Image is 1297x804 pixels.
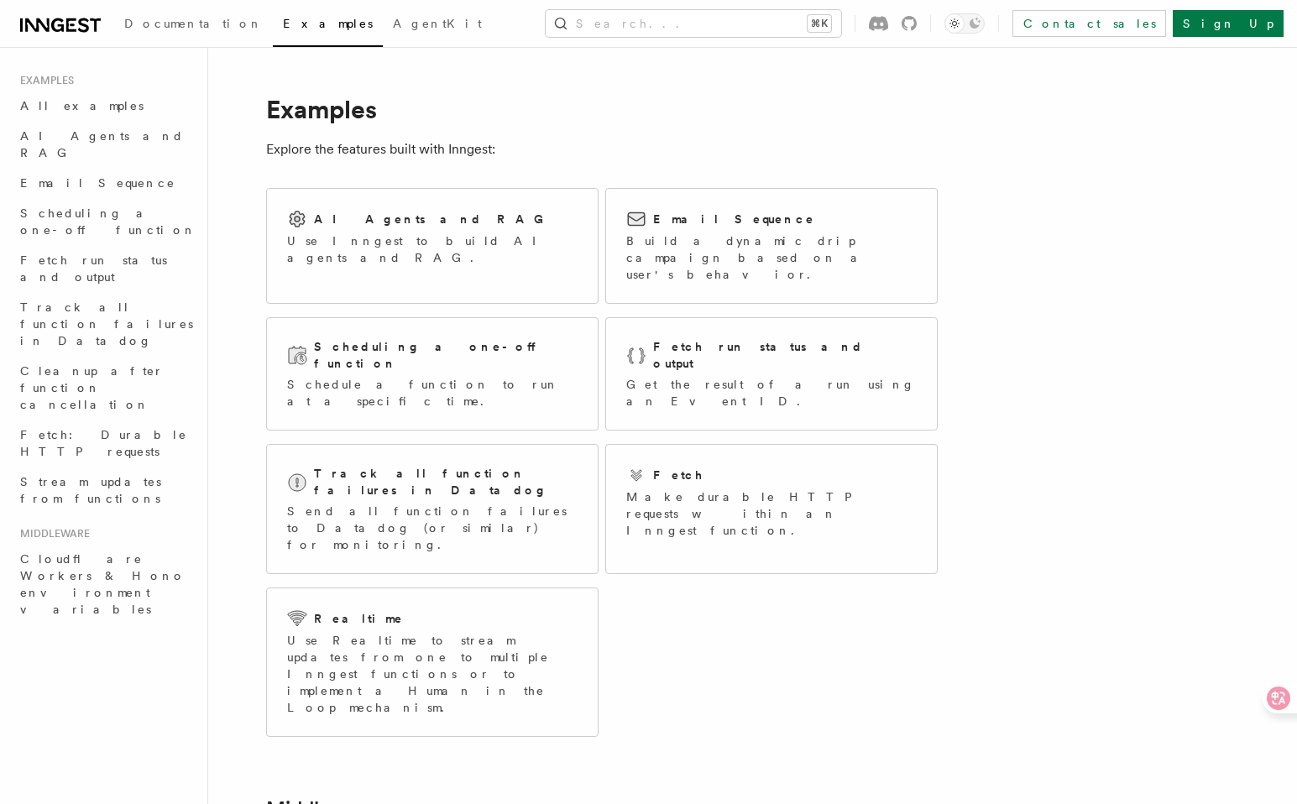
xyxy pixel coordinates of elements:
a: RealtimeUse Realtime to stream updates from one to multiple Inngest functions or to implement a H... [266,587,599,737]
span: Stream updates from functions [20,475,161,505]
span: Documentation [124,17,263,30]
span: Examples [283,17,373,30]
h2: Realtime [314,610,404,627]
h2: Scheduling a one-off function [314,338,578,372]
h2: Email Sequence [653,211,815,227]
p: Use Realtime to stream updates from one to multiple Inngest functions or to implement a Human in ... [287,632,578,716]
a: All examples [13,91,197,121]
span: Middleware [13,527,90,540]
p: Build a dynamic drip campaign based on a user's behavior. [626,232,917,283]
span: Scheduling a one-off function [20,206,196,237]
p: Use Inngest to build AI agents and RAG. [287,232,578,266]
a: Email Sequence [13,168,197,198]
span: Fetch run status and output [20,253,167,284]
button: Search...⌘K [546,10,841,37]
a: FetchMake durable HTTP requests within an Inngest function. [605,444,938,574]
a: Sign Up [1173,10,1284,37]
a: Track all function failures in Datadog [13,292,197,356]
a: Email SequenceBuild a dynamic drip campaign based on a user's behavior. [605,188,938,304]
span: Email Sequence [20,176,175,190]
a: Documentation [114,5,273,45]
h2: Fetch [653,467,704,483]
a: AI Agents and RAG [13,121,197,168]
a: Examples [273,5,383,47]
a: Stream updates from functions [13,467,197,514]
span: Track all function failures in Datadog [20,300,193,347]
span: AI Agents and RAG [20,129,184,159]
span: Fetch: Durable HTTP requests [20,428,187,458]
h1: Examples [266,94,938,124]
span: Examples [13,74,74,87]
a: AI Agents and RAGUse Inngest to build AI agents and RAG. [266,188,599,304]
a: Fetch run status and output [13,245,197,292]
a: Scheduling a one-off function [13,198,197,245]
h2: Fetch run status and output [653,338,917,372]
span: Cleanup after function cancellation [20,364,164,411]
a: AgentKit [383,5,492,45]
kbd: ⌘K [808,15,831,32]
a: Track all function failures in DatadogSend all function failures to Datadog (or similar) for moni... [266,444,599,574]
span: Cloudflare Workers & Hono environment variables [20,552,186,616]
p: Explore the features built with Inngest: [266,138,938,161]
a: Scheduling a one-off functionSchedule a function to run at a specific time. [266,317,599,431]
p: Make durable HTTP requests within an Inngest function. [626,488,917,539]
a: Fetch run status and outputGet the result of a run using an Event ID. [605,317,938,431]
span: All examples [20,99,144,112]
h2: AI Agents and RAG [314,211,552,227]
a: Cloudflare Workers & Hono environment variables [13,544,197,624]
button: Toggle dark mode [944,13,985,34]
p: Get the result of a run using an Event ID. [626,376,917,410]
p: Schedule a function to run at a specific time. [287,376,578,410]
h2: Track all function failures in Datadog [314,465,578,499]
a: Contact sales [1012,10,1166,37]
p: Send all function failures to Datadog (or similar) for monitoring. [287,503,578,553]
a: Fetch: Durable HTTP requests [13,420,197,467]
span: AgentKit [393,17,482,30]
a: Cleanup after function cancellation [13,356,197,420]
